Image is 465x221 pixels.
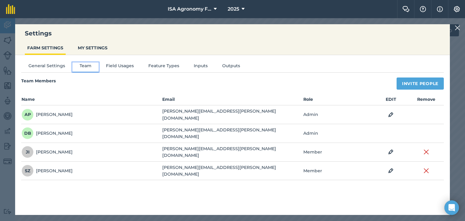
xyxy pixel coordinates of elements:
div: [PERSON_NAME] [21,165,73,177]
th: Role [303,96,374,105]
h4: Team Members [21,78,56,87]
div: [PERSON_NAME] [21,127,73,139]
img: svg+xml;base64,PHN2ZyB4bWxucz0iaHR0cDovL3d3dy53My5vcmcvMjAwMC9zdmciIHdpZHRoPSIxOCIgaGVpZ2h0PSIyNC... [388,167,394,174]
button: Inputs [186,62,215,71]
td: Member [303,143,374,162]
img: A question mark icon [419,6,427,12]
td: [PERSON_NAME][EMAIL_ADDRESS][PERSON_NAME][DOMAIN_NAME] [162,124,303,143]
th: Name [21,96,162,105]
h3: Settings [15,29,450,38]
button: FARM SETTINGS [25,42,66,54]
img: svg+xml;base64,PHN2ZyB4bWxucz0iaHR0cDovL3d3dy53My5vcmcvMjAwMC9zdmciIHdpZHRoPSIxOCIgaGVpZ2h0PSIyNC... [388,148,394,156]
img: A cog icon [453,6,460,12]
div: [PERSON_NAME] [21,146,73,158]
img: svg+xml;base64,PHN2ZyB4bWxucz0iaHR0cDovL3d3dy53My5vcmcvMjAwMC9zdmciIHdpZHRoPSIxOCIgaGVpZ2h0PSIyNC... [388,111,394,118]
th: Email [162,96,303,105]
td: [PERSON_NAME][EMAIL_ADDRESS][PERSON_NAME][DOMAIN_NAME] [162,162,303,180]
button: Field Usages [99,62,141,71]
img: svg+xml;base64,PHN2ZyB4bWxucz0iaHR0cDovL3d3dy53My5vcmcvMjAwMC9zdmciIHdpZHRoPSIyMiIgaGVpZ2h0PSIzMC... [424,148,429,156]
span: ISA Agronomy Farm [168,5,211,13]
div: Open Intercom Messenger [444,200,459,215]
img: fieldmargin Logo [6,4,15,14]
button: Feature Types [141,62,186,71]
td: [PERSON_NAME][EMAIL_ADDRESS][PERSON_NAME][DOMAIN_NAME] [162,143,303,162]
th: EDIT [373,96,408,105]
button: MY SETTINGS [75,42,110,54]
img: svg+xml;base64,PHN2ZyB4bWxucz0iaHR0cDovL3d3dy53My5vcmcvMjAwMC9zdmciIHdpZHRoPSIxNyIgaGVpZ2h0PSIxNy... [437,5,443,13]
span: SZ [21,165,34,177]
span: DB [21,127,34,139]
div: [PERSON_NAME] [21,109,73,121]
button: General Settings [21,62,72,71]
img: svg+xml;base64,PHN2ZyB4bWxucz0iaHR0cDovL3d3dy53My5vcmcvMjAwMC9zdmciIHdpZHRoPSIyMiIgaGVpZ2h0PSIzMC... [424,167,429,174]
td: Admin [303,105,374,124]
span: JI [21,146,34,158]
span: AP [21,109,34,121]
button: Team [72,62,99,71]
img: svg+xml;base64,PHN2ZyB4bWxucz0iaHR0cDovL3d3dy53My5vcmcvMjAwMC9zdmciIHdpZHRoPSIyMiIgaGVpZ2h0PSIzMC... [455,24,460,31]
td: Admin [303,124,374,143]
button: Outputs [215,62,247,71]
button: Invite People [397,78,444,90]
td: Member [303,162,374,180]
th: Remove [409,96,444,105]
img: Two speech bubbles overlapping with the left bubble in the forefront [402,6,410,12]
span: 2025 [228,5,239,13]
td: [PERSON_NAME][EMAIL_ADDRESS][PERSON_NAME][DOMAIN_NAME] [162,105,303,124]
